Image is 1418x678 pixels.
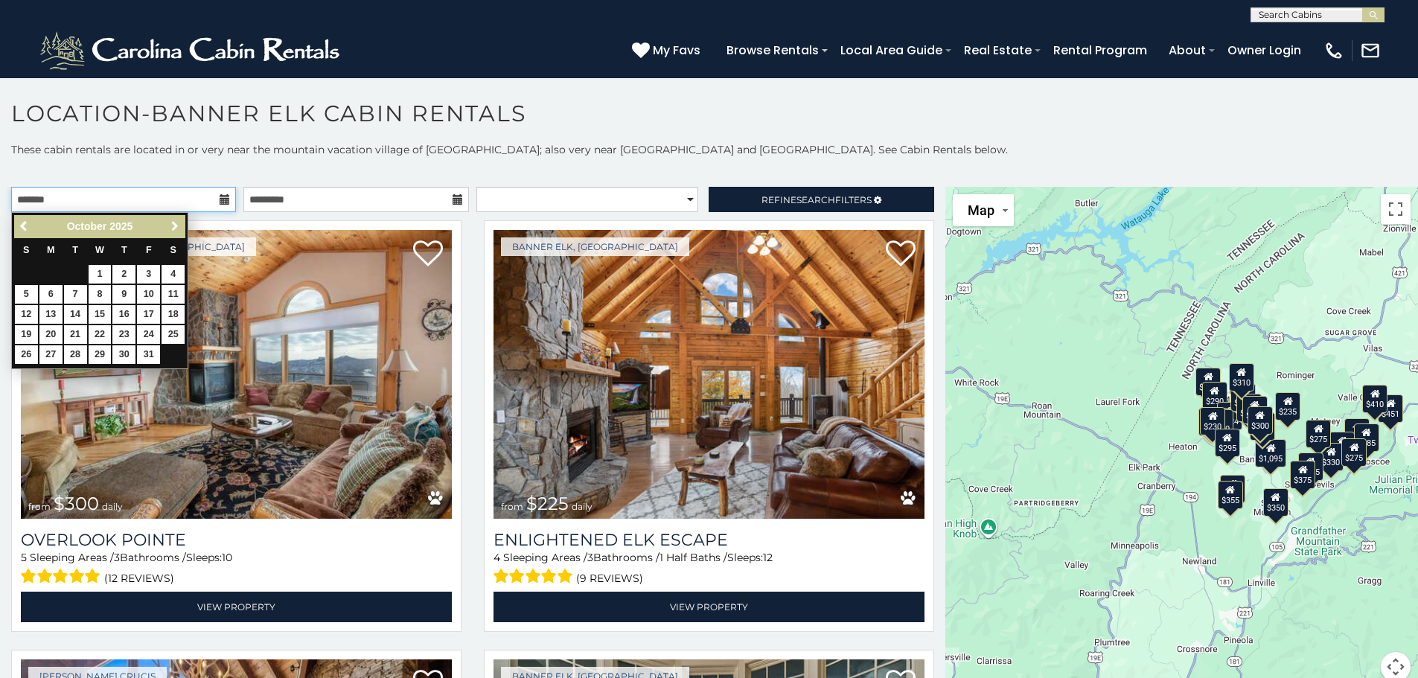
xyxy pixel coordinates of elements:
div: $1,095 [1256,439,1287,467]
span: Friday [146,245,152,255]
div: $225 [1221,475,1246,503]
span: 1 Half Baths / [660,551,727,564]
a: Enlightened Elk Escape from $225 daily [494,230,924,519]
div: $720 [1196,367,1221,395]
span: from [501,501,523,512]
a: 15 [89,305,112,324]
span: (9 reviews) [576,569,643,588]
a: 16 [112,305,135,324]
span: 2025 [109,220,132,232]
a: 26 [15,345,38,364]
span: daily [102,501,123,512]
a: Add to favorites [886,239,916,270]
div: $310 [1229,362,1254,391]
a: Enlightened Elk Escape [494,530,924,550]
a: Banner Elk, [GEOGRAPHIC_DATA] [501,237,689,256]
a: 6 [39,285,63,304]
a: 23 [112,325,135,344]
span: Sunday [23,245,29,255]
span: $225 [526,493,569,514]
a: 13 [39,305,63,324]
a: 14 [64,305,87,324]
a: 19 [15,325,38,344]
span: Saturday [170,245,176,255]
a: Next [165,217,184,236]
a: 8 [89,285,112,304]
a: Previous [16,217,34,236]
a: Overlook Pointe from $300 daily [21,230,452,519]
a: 10 [137,285,160,304]
div: $170 [1251,412,1276,440]
span: My Favs [653,41,700,60]
div: $460 [1237,394,1262,422]
img: phone-regular-white.png [1323,40,1344,61]
a: 30 [112,345,135,364]
a: 9 [112,285,135,304]
span: October [67,220,107,232]
div: $235 [1276,392,1301,420]
div: $295 [1215,429,1240,457]
a: 7 [64,285,87,304]
a: RefineSearchFilters [709,187,933,212]
a: Overlook Pointe [21,530,452,550]
div: $570 [1242,395,1268,423]
span: Tuesday [72,245,78,255]
span: Next [169,220,181,232]
div: $400 [1330,431,1355,459]
div: $290 [1202,382,1227,410]
a: 21 [64,325,87,344]
a: 3 [137,265,160,284]
span: Refine Filters [761,194,872,205]
div: $330 [1319,443,1344,471]
span: Thursday [121,245,127,255]
img: Enlightened Elk Escape [494,230,924,519]
a: View Property [21,592,452,622]
button: Change map style [953,194,1014,226]
a: My Favs [632,41,704,60]
button: Toggle fullscreen view [1381,194,1411,224]
img: mail-regular-white.png [1360,40,1381,61]
a: 24 [137,325,160,344]
div: $355 [1218,480,1243,508]
span: 4 [494,551,500,564]
a: Rental Program [1046,37,1154,63]
a: About [1161,37,1213,63]
span: 10 [222,551,232,564]
a: 18 [162,305,185,324]
span: daily [572,501,593,512]
a: Add to favorites [413,239,443,270]
div: $535 [1231,383,1256,411]
a: 25 [162,325,185,344]
a: 22 [89,325,112,344]
span: 5 [21,551,27,564]
div: $375 [1291,461,1316,489]
div: $305 [1198,408,1224,436]
a: 28 [64,345,87,364]
div: $275 [1306,420,1332,448]
div: $410 [1363,385,1388,413]
div: $230 [1201,406,1226,435]
a: 1 [89,265,112,284]
div: $275 [1342,438,1367,466]
span: Search [796,194,835,205]
div: $424 [1217,402,1242,430]
span: from [28,501,51,512]
div: $485 [1354,423,1379,451]
a: 12 [15,305,38,324]
a: 20 [39,325,63,344]
a: 4 [162,265,185,284]
span: 12 [763,551,773,564]
span: Wednesday [95,245,104,255]
div: $300 [1248,406,1273,435]
span: Map [968,202,994,218]
a: Real Estate [956,37,1039,63]
span: Previous [19,220,31,232]
img: Overlook Pointe [21,230,452,519]
a: 5 [15,285,38,304]
a: 2 [112,265,135,284]
span: 3 [587,551,593,564]
a: 29 [89,345,112,364]
div: $350 [1263,488,1288,517]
